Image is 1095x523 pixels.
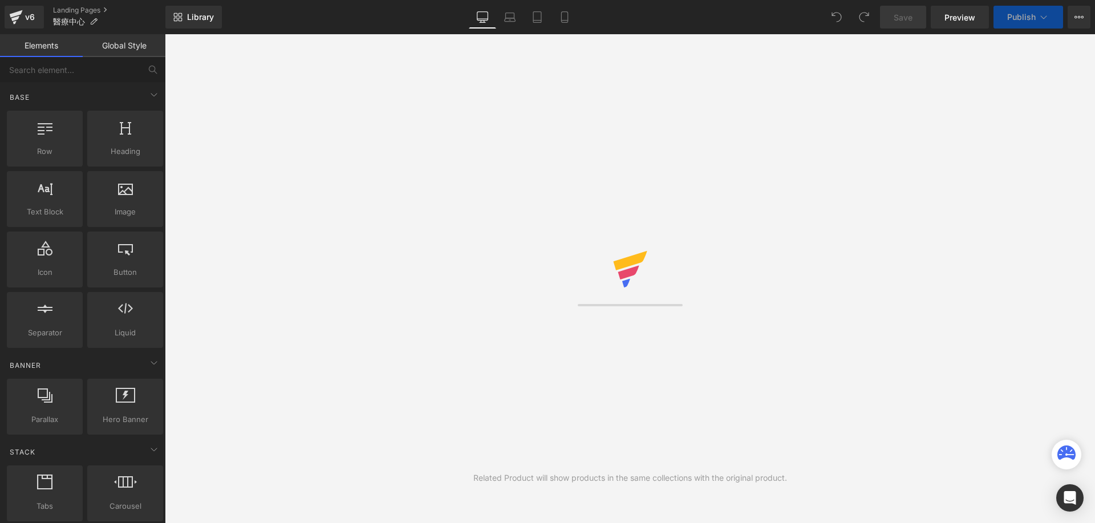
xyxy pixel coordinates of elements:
span: Carousel [91,500,160,512]
span: Heading [91,145,160,157]
span: 醫療中心 [53,17,85,26]
span: Liquid [91,327,160,339]
span: Icon [10,266,79,278]
a: Landing Pages [53,6,165,15]
span: Image [91,206,160,218]
a: Tablet [524,6,551,29]
a: Mobile [551,6,578,29]
a: Global Style [83,34,165,57]
span: Tabs [10,500,79,512]
span: Publish [1007,13,1036,22]
span: Row [10,145,79,157]
span: Stack [9,447,36,457]
span: Parallax [10,413,79,425]
span: Save [894,11,912,23]
div: Related Product will show products in the same collections with the original product. [473,472,787,484]
span: Hero Banner [91,413,160,425]
a: Laptop [496,6,524,29]
span: Banner [9,360,42,371]
span: Library [187,12,214,22]
div: Open Intercom Messenger [1056,484,1084,512]
a: New Library [165,6,222,29]
span: Button [91,266,160,278]
span: Text Block [10,206,79,218]
button: Undo [825,6,848,29]
button: Redo [853,6,875,29]
span: Base [9,92,31,103]
a: Preview [931,6,989,29]
a: v6 [5,6,44,29]
button: Publish [993,6,1063,29]
span: Preview [944,11,975,23]
a: Desktop [469,6,496,29]
button: More [1068,6,1090,29]
span: Separator [10,327,79,339]
div: v6 [23,10,37,25]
